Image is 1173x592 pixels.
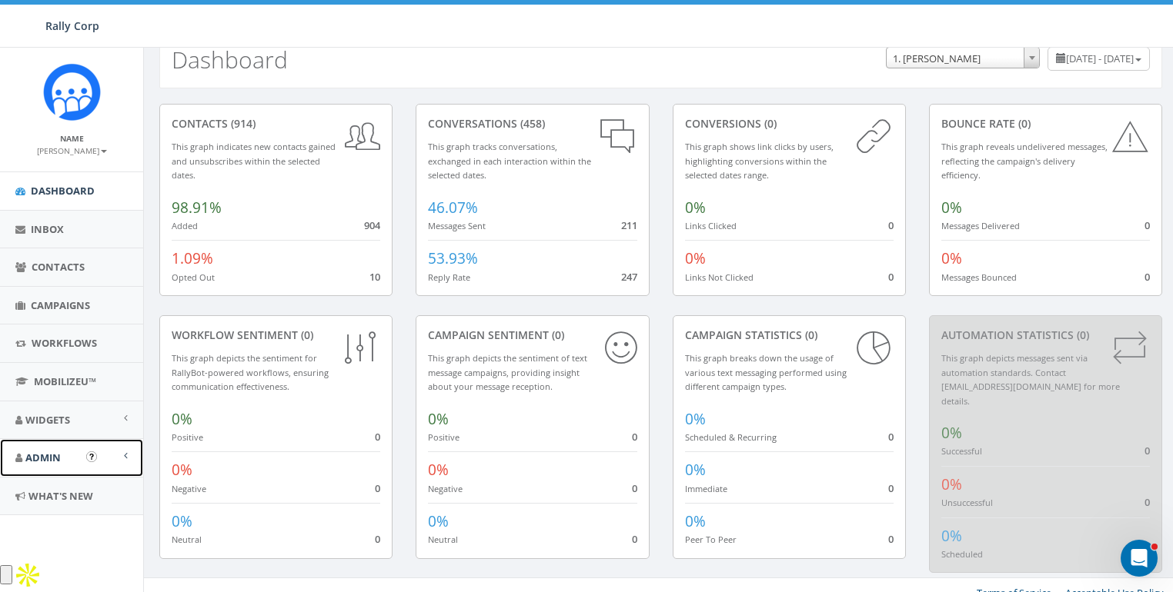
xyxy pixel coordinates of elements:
iframe: Intercom live chat [1121,540,1158,577]
small: Positive [428,431,460,443]
small: Reply Rate [428,271,470,283]
span: Admin [25,451,61,464]
span: 10 [369,270,380,284]
span: Rally Corp [45,18,99,33]
span: (0) [802,328,817,342]
span: What's New [28,489,93,503]
small: Immediate [685,483,727,494]
span: (0) [549,328,564,342]
span: 0 [888,532,894,546]
span: 53.93% [428,248,478,268]
button: Open In-App Guide [86,451,97,462]
span: 0% [685,248,706,268]
span: 0% [685,198,706,218]
span: 0 [632,430,637,444]
span: 0% [941,423,962,443]
small: Name [60,133,84,144]
span: 98.91% [172,198,222,218]
small: This graph tracks conversations, exchanged in each interaction within the selected dates. [428,141,591,181]
div: Campaign Statistics [685,328,894,343]
span: (914) [228,116,256,131]
div: Automation Statistics [941,328,1150,343]
small: Neutral [172,534,202,545]
small: Positive [172,431,203,443]
small: This graph indicates new contacts gained and unsubscribes within the selected dates. [172,141,336,181]
span: 0% [172,409,192,429]
span: Contacts [32,260,85,274]
div: contacts [172,116,380,131]
span: Workflows [32,336,97,350]
span: Dashboard [31,184,95,198]
span: 0 [375,481,380,495]
span: Inbox [31,222,64,236]
small: Peer To Peer [685,534,737,545]
span: [DATE] - [DATE] [1066,52,1134,65]
small: Messages Sent [428,220,486,231]
small: This graph breaks down the usage of various text messaging performed using different campaign types. [685,352,847,392]
span: 0 [1145,444,1150,457]
span: 46.07% [428,198,478,218]
h2: Dashboard [172,47,288,72]
span: 0 [888,430,894,444]
small: Negative [172,483,206,494]
span: 0% [685,409,706,429]
span: (0) [761,116,777,131]
small: This graph reveals undelivered messages, reflecting the campaign's delivery efficiency. [941,141,1108,181]
small: Neutral [428,534,458,545]
span: 0 [632,532,637,546]
small: Negative [428,483,463,494]
small: Messages Delivered [941,220,1020,231]
span: 0% [941,474,962,494]
small: Scheduled [941,548,983,560]
small: This graph depicts the sentiment of text message campaigns, providing insight about your message ... [428,352,587,392]
span: 0 [888,481,894,495]
small: Successful [941,445,982,457]
span: 247 [621,270,637,284]
span: 0% [428,460,449,480]
span: 0 [375,430,380,444]
span: (458) [517,116,545,131]
a: [PERSON_NAME] [37,143,107,157]
span: (0) [1015,116,1031,131]
span: 0% [685,460,706,480]
div: Bounce Rate [941,116,1150,131]
span: Campaigns [31,298,90,312]
small: Links Not Clicked [685,271,754,283]
small: This graph depicts messages sent via automation standards. Contact [EMAIL_ADDRESS][DOMAIN_NAME] f... [941,352,1120,407]
span: 211 [621,218,637,232]
span: 0 [632,481,637,495]
small: This graph shows link clicks by users, highlighting conversions within the selected dates range. [685,141,834,181]
span: 0% [941,526,962,546]
span: 0% [428,511,449,531]
div: conversations [428,116,637,131]
span: 904 [364,218,380,232]
div: Workflow Sentiment [172,328,380,343]
small: Added [172,220,198,231]
small: Scheduled & Recurring [685,431,777,443]
small: Unsuccessful [941,497,993,508]
span: 0 [1145,270,1150,284]
span: 0% [428,409,449,429]
span: 0 [1145,495,1150,509]
span: 0 [1145,218,1150,232]
span: 0% [172,460,192,480]
small: This graph depicts the sentiment for RallyBot-powered workflows, ensuring communication effective... [172,352,329,392]
small: Opted Out [172,271,215,283]
small: Messages Bounced [941,271,1017,283]
img: Apollo [12,560,43,590]
span: 1. James Martin [887,48,1039,69]
small: Links Clicked [685,220,737,231]
img: Icon_1.png [43,63,101,121]
span: Widgets [25,413,70,427]
div: Campaign Sentiment [428,328,637,343]
span: 0% [941,198,962,218]
small: [PERSON_NAME] [37,145,107,156]
span: 1.09% [172,248,213,268]
span: 0 [888,270,894,284]
span: 0% [172,511,192,531]
span: 0% [685,511,706,531]
span: (0) [1074,328,1089,342]
span: (0) [298,328,313,342]
span: 0% [941,248,962,268]
span: 0 [375,532,380,546]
